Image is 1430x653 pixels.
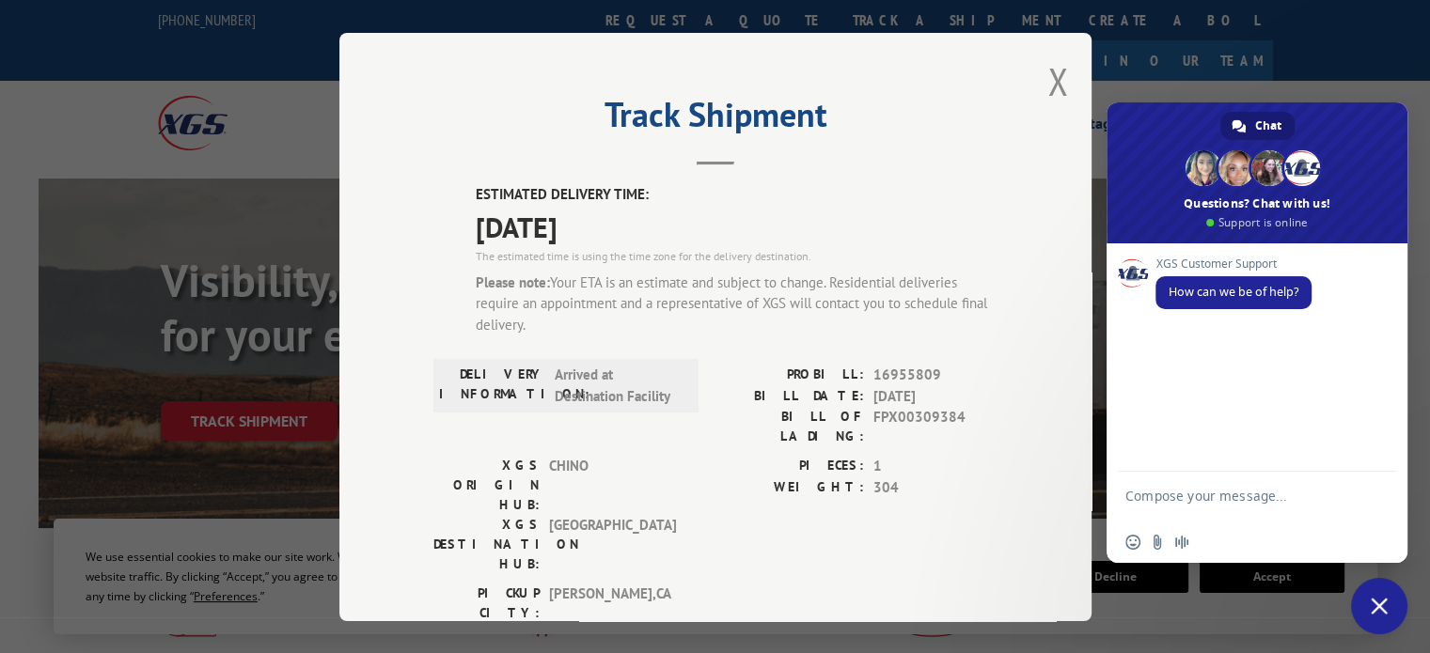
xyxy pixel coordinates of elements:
span: Audio message [1174,535,1189,550]
h2: Track Shipment [433,101,998,137]
span: XGS Customer Support [1155,257,1312,271]
strong: Please note: [476,272,550,290]
button: Close modal [1047,56,1068,106]
div: The estimated time is using the time zone for the delivery destination. [476,247,998,264]
span: Insert an emoji [1125,535,1140,550]
span: CHINO [549,456,676,515]
label: ESTIMATED DELIVERY TIME: [476,184,998,206]
label: DELIVERY INFORMATION: [439,365,545,407]
label: WEIGHT: [715,476,864,498]
span: 1 [873,456,998,477]
span: [DATE] [873,385,998,407]
span: [DATE] [476,205,998,247]
span: 304 [873,476,998,498]
div: Close chat [1351,578,1407,634]
span: How can we be of help? [1169,284,1298,300]
span: 16955809 [873,365,998,386]
label: BILL OF LADING: [715,407,864,446]
label: XGS ORIGIN HUB: [433,456,540,515]
label: BILL DATE: [715,385,864,407]
textarea: Compose your message... [1125,488,1347,521]
label: PROBILL: [715,365,864,386]
label: PICKUP CITY: [433,583,540,623]
span: Chat [1255,112,1281,140]
span: Arrived at Destination Facility [555,365,682,407]
label: XGS DESTINATION HUB: [433,515,540,574]
span: Send a file [1150,535,1165,550]
span: [GEOGRAPHIC_DATA] [549,515,676,574]
div: Chat [1220,112,1295,140]
span: [PERSON_NAME] , CA [549,583,676,623]
label: PIECES: [715,456,864,477]
span: FPX00309384 [873,407,998,446]
div: Your ETA is an estimate and subject to change. Residential deliveries require an appointment and ... [476,272,998,335]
